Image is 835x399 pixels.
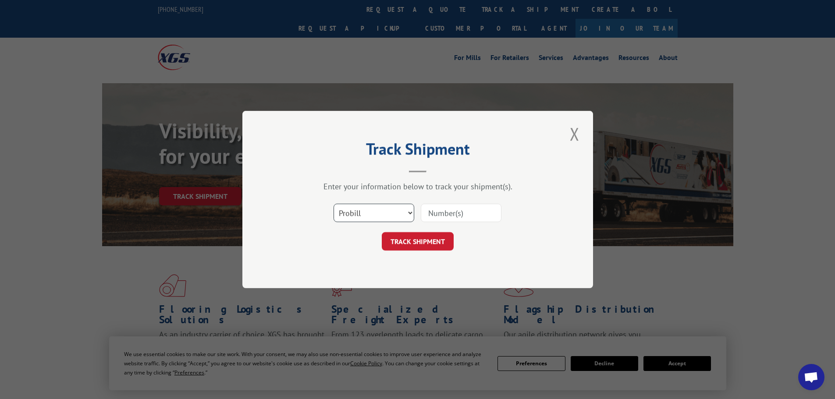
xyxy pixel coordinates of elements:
[286,143,549,159] h2: Track Shipment
[421,204,501,222] input: Number(s)
[798,364,824,390] a: Open chat
[382,232,454,251] button: TRACK SHIPMENT
[567,122,582,146] button: Close modal
[286,181,549,191] div: Enter your information below to track your shipment(s).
